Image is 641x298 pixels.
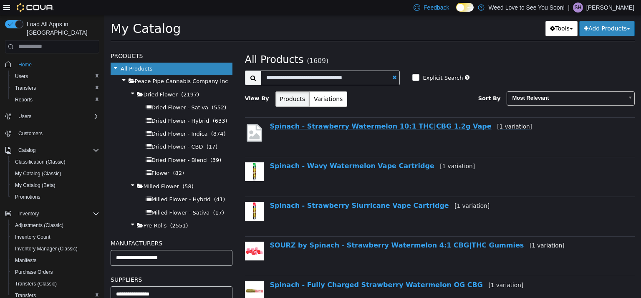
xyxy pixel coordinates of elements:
[107,116,121,122] span: (874)
[77,76,95,83] span: (2197)
[47,194,105,201] span: Milled Flower - Sativa
[12,157,69,167] a: Classification (Classic)
[8,94,103,106] button: Reports
[15,257,36,264] span: Manifests
[12,279,99,289] span: Transfers (Classic)
[8,278,103,290] button: Transfers (Classic)
[573,3,583,13] div: Shauna Hudson
[23,20,99,37] span: Load All Apps in [GEOGRAPHIC_DATA]
[166,266,419,274] a: Spinach - Fully Charged Strawberry Watermelon OG CBG[1 variation]
[12,232,99,242] span: Inventory Count
[16,51,48,57] span: All Products
[12,267,56,277] a: Purchase Orders
[12,232,54,242] a: Inventory Count
[47,89,104,96] span: Dried Flower - Sativa
[8,179,103,191] button: My Catalog (Beta)
[17,3,54,12] img: Cova
[15,209,42,219] button: Inventory
[393,108,428,115] small: [1 variation]
[586,3,634,13] p: [PERSON_NAME]
[2,208,103,220] button: Inventory
[47,129,98,135] span: Dried Flower - CBD
[78,168,89,174] span: (58)
[441,6,473,21] button: Tools
[18,147,35,154] span: Catalog
[15,85,36,91] span: Transfers
[8,82,103,94] button: Transfers
[141,227,159,245] img: 150
[15,145,99,155] span: Catalog
[166,226,460,234] a: SOURZ by Spinach - Strawberry Watermelon 4:1 CBG|THC Gummies[1 variation]
[39,168,74,174] span: Milled Flower
[15,159,66,165] span: Classification (Classic)
[141,147,159,166] img: 150
[8,168,103,179] button: My Catalog (Classic)
[2,144,103,156] button: Catalog
[15,96,33,103] span: Reports
[568,3,570,13] p: |
[166,147,371,155] a: Spinach - Wavy Watermelon Vape Cartridge[1 variation]
[47,142,102,148] span: Dried Flower - Blend
[106,142,117,148] span: (39)
[141,187,159,206] img: 150
[6,223,128,233] h5: Manufacturers
[47,116,103,122] span: Dried Flower - Indica
[12,255,99,265] span: Manifests
[18,113,31,120] span: Users
[8,220,103,231] button: Adjustments (Classic)
[141,108,159,128] img: missing-image.png
[12,169,65,179] a: My Catalog (Classic)
[12,255,40,265] a: Manifests
[39,207,62,214] span: Pre-Rolls
[166,187,385,194] a: Spinach - Strawberry Slurricane Vape Cartridge[1 variation]
[15,245,78,252] span: Inventory Manager (Classic)
[316,59,358,67] label: Explicit Search
[8,231,103,243] button: Inventory Count
[15,111,35,121] button: Users
[12,157,99,167] span: Classification (Classic)
[68,155,80,161] span: (82)
[8,71,103,82] button: Users
[15,194,40,200] span: Promotions
[15,182,56,189] span: My Catalog (Beta)
[15,209,99,219] span: Inventory
[12,279,60,289] a: Transfers (Classic)
[12,83,99,93] span: Transfers
[6,6,76,21] span: My Catalog
[12,95,99,105] span: Reports
[18,210,39,217] span: Inventory
[47,103,105,109] span: Dried Flower - Hybrid
[109,103,123,109] span: (633)
[2,127,103,139] button: Customers
[12,244,99,254] span: Inventory Manager (Classic)
[12,192,99,202] span: Promotions
[575,3,582,13] span: SH
[15,280,57,287] span: Transfers (Classic)
[30,63,124,69] span: Peace Pipe Cannabis Company Inc
[12,169,99,179] span: My Catalog (Classic)
[12,71,99,81] span: Users
[8,255,103,266] button: Manifests
[202,42,224,50] small: (1609)
[384,267,419,273] small: [1 variation]
[489,3,565,13] p: Weed Love to See You Soon!
[171,76,205,92] button: Products
[12,267,99,277] span: Purchase Orders
[18,130,43,137] span: Customers
[102,129,114,135] span: (17)
[15,59,99,70] span: Home
[12,220,67,230] a: Adjustments (Classic)
[15,269,53,275] span: Purchase Orders
[109,194,120,201] span: (17)
[15,73,28,80] span: Users
[15,145,39,155] button: Catalog
[15,111,99,121] span: Users
[39,76,73,83] span: Dried Flower
[6,36,128,46] h5: Products
[6,260,128,270] h5: Suppliers
[15,234,50,240] span: Inventory Count
[2,58,103,71] button: Home
[12,71,31,81] a: Users
[12,180,99,190] span: My Catalog (Beta)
